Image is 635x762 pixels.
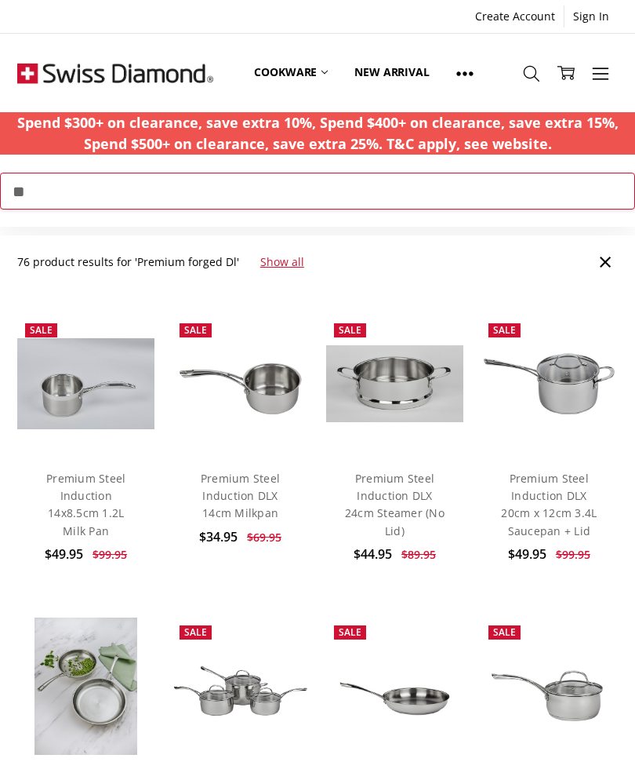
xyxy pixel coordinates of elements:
span: Sale [184,625,207,639]
img: Premium Steel DLX - 3.4 Litre (8") Stainless Steel Saucepan + Lid | Swiss Diamond [481,315,618,453]
a: Sign In [564,5,618,27]
img: Premium steel DLX 2pc fry pan set (28 and 24cm) life style shot [34,618,137,755]
span: Sale [493,323,516,337]
a: Cookware [241,38,341,108]
img: Premium Steel Induction DLX 16cm x 10cm 1.8L Saucepan + Lid [481,640,618,731]
span: × [598,244,612,278]
span: $99.95 [93,547,127,562]
a: Premium Steel Induction DLX 14cm Milkpan [201,471,280,521]
img: Premium Steel Induction DLX 3-Piece Cookware Set: 16,18,20cm Saucepans + Lids [172,640,309,731]
img: Premium Steel DLX - 8" (20cm) Stainless Steel Fry Pan | Swiss Diamond [326,618,463,755]
span: $49.95 [508,545,546,563]
span: Sale [184,323,207,337]
span: $99.95 [556,547,590,562]
span: 76 product results for 'Premium forged Dl' [17,254,239,269]
span: $69.95 [247,530,281,545]
span: Sale [30,323,53,337]
a: Show all [260,254,304,269]
img: Premium Steel Induction 14x8.5cm 1.2L Milk Pan [17,338,154,429]
img: Premium Steel Induction DLX 14cm Milkpan [172,339,309,428]
a: Create Account [466,5,564,27]
span: Sale [339,625,361,639]
a: Premium Steel Induction DLX 24cm Steamer (No Lid) [345,471,444,538]
a: Close [593,249,618,274]
span: Sale [339,323,361,337]
img: Free Shipping On Every Order [17,34,213,112]
a: New arrival [341,38,442,108]
span: $44.95 [354,545,392,563]
img: Premium Steel Induction DLX 24cm Steamer (No Lid) [326,345,463,422]
span: Sale [493,625,516,639]
a: Show All [443,38,487,108]
span: $89.95 [401,547,436,562]
a: Premium Steel Induction 14x8.5cm 1.2L Milk Pan [46,471,125,538]
a: Premium Steel Induction DLX 20cm x 12cm 3.4L Saucepan + Lid [501,471,597,538]
p: Spend $300+ on clearance, save extra 10%, Spend $400+ on clearance, save extra 15%, Spend $500+ o... [9,112,627,155]
span: $34.95 [199,528,238,545]
span: $49.95 [45,545,83,563]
